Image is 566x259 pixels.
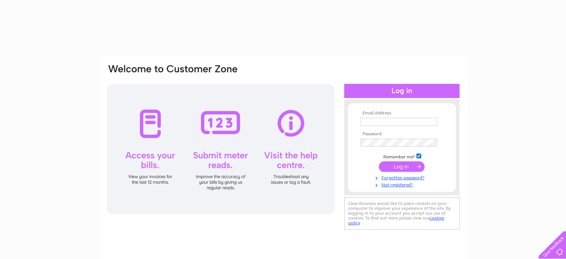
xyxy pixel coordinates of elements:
a: Not registered? [361,181,445,188]
input: Submit [379,161,425,172]
a: Forgotten password? [361,174,445,181]
a: cookies policy [348,215,444,225]
td: Remember me? [359,152,445,160]
th: Email Address: [359,111,445,116]
div: Clear Business would like to place cookies on your computer to improve your experience of the sit... [344,197,460,230]
th: Password: [359,132,445,137]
